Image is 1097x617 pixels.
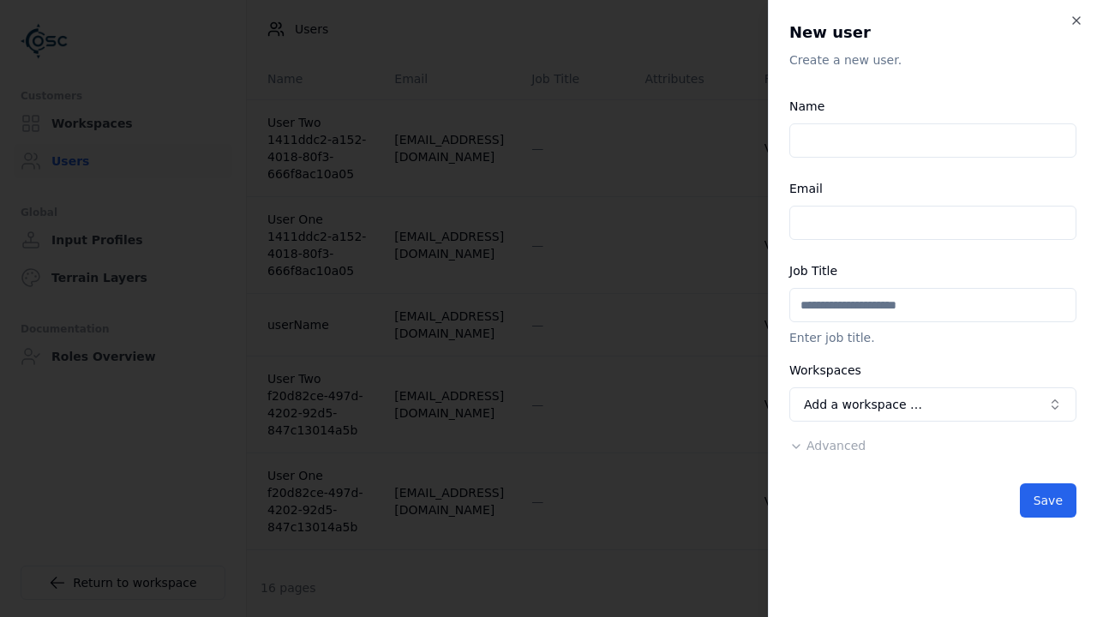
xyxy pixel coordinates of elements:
[804,396,922,413] span: Add a workspace …
[789,264,837,278] label: Job Title
[789,329,1076,346] p: Enter job title.
[789,21,1076,45] h2: New user
[789,363,861,377] label: Workspaces
[789,99,824,113] label: Name
[789,182,823,195] label: Email
[806,439,866,452] span: Advanced
[789,437,866,454] button: Advanced
[1020,483,1076,518] button: Save
[789,51,1076,69] p: Create a new user.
